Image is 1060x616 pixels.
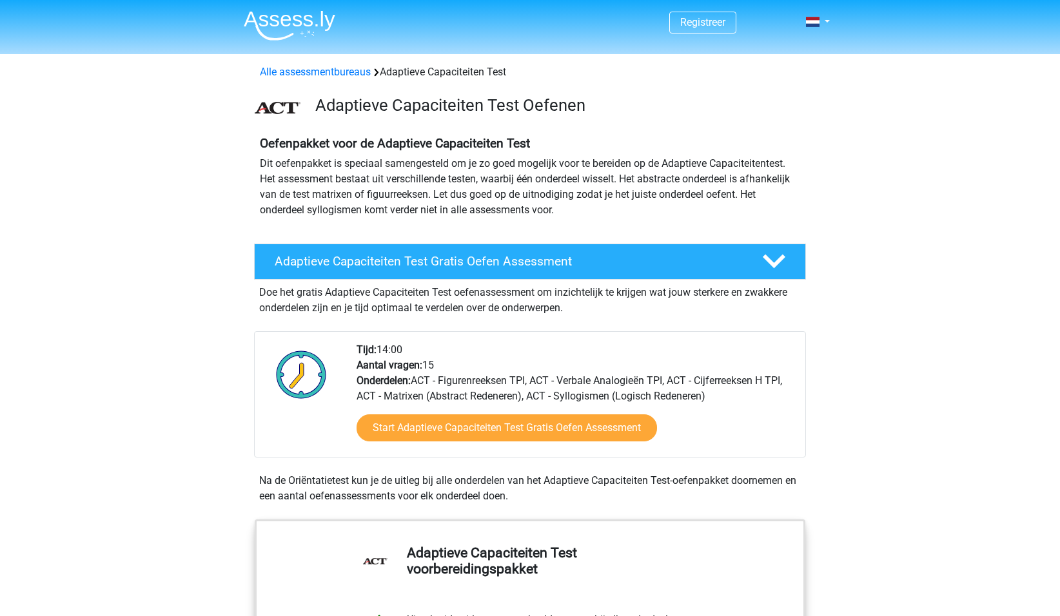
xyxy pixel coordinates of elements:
a: Adaptieve Capaciteiten Test Gratis Oefen Assessment [249,244,811,280]
div: Adaptieve Capaciteiten Test [255,64,805,80]
p: Dit oefenpakket is speciaal samengesteld om je zo goed mogelijk voor te bereiden op de Adaptieve ... [260,156,800,218]
b: Onderdelen: [357,374,411,387]
b: Oefenpakket voor de Adaptieve Capaciteiten Test [260,136,530,151]
b: Tijd: [357,343,377,356]
a: Start Adaptieve Capaciteiten Test Gratis Oefen Assessment [357,414,657,441]
img: Klok [269,342,334,407]
img: Assessly [244,10,335,41]
h4: Adaptieve Capaciteiten Test Gratis Oefen Assessment [275,254,741,269]
a: Alle assessmentbureaus [260,66,371,78]
div: 14:00 15 ACT - Figurenreeksen TPI, ACT - Verbale Analogieën TPI, ACT - Cijferreeksen H TPI, ACT -... [347,342,805,457]
h3: Adaptieve Capaciteiten Test Oefenen [315,95,796,115]
a: Registreer [680,16,725,28]
div: Doe het gratis Adaptieve Capaciteiten Test oefenassessment om inzichtelijk te krijgen wat jouw st... [254,280,806,316]
img: ACT [255,102,300,114]
div: Na de Oriëntatietest kun je de uitleg bij alle onderdelen van het Adaptieve Capaciteiten Test-oef... [254,473,806,504]
b: Aantal vragen: [357,359,422,371]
